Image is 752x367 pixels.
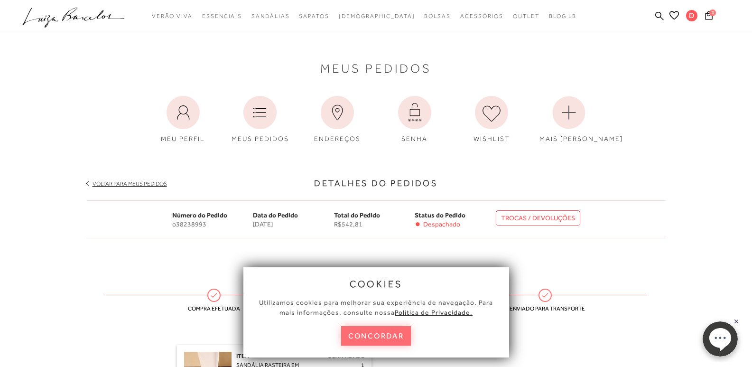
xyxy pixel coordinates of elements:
[253,220,334,228] span: [DATE]
[549,13,576,19] span: BLOG LB
[686,10,697,21] span: D
[314,135,361,142] span: ENDEREÇOS
[172,220,253,228] span: o38238993
[424,8,451,25] a: categoryNavScreenReaderText
[702,10,715,23] button: 0
[334,211,380,219] span: Total do Pedido
[147,91,220,149] a: MEU PERFIL
[223,91,297,149] a: MEUS PEDIDOS
[299,13,329,19] span: Sapatos
[424,13,451,19] span: Bolsas
[320,64,432,74] span: Meus Pedidos
[87,177,666,190] h3: Detalhes do Pedidos
[334,220,415,228] span: R$542,81
[513,13,539,19] span: Outlet
[401,135,427,142] span: SENHA
[152,8,193,25] a: categoryNavScreenReaderText
[299,8,329,25] a: categoryNavScreenReaderText
[202,13,242,19] span: Essenciais
[172,211,227,219] span: Número do Pedido
[460,8,503,25] a: categoryNavScreenReaderText
[202,8,242,25] a: categoryNavScreenReaderText
[253,211,298,219] span: Data do Pedido
[301,91,374,149] a: ENDEREÇOS
[423,220,460,228] span: Despachado
[510,305,581,312] span: Enviado para transporte
[178,305,250,312] span: Compra efetuada
[496,210,580,226] a: TROCAS / DEVOLUÇÕES
[232,135,289,142] span: MEUS PEDIDOS
[455,91,528,149] a: WISHLIST
[93,180,167,187] a: Voltar para meus pedidos
[415,220,421,228] span: •
[460,13,503,19] span: Acessórios
[339,13,415,19] span: [DEMOGRAPHIC_DATA]
[378,91,451,149] a: SENHA
[161,135,205,142] span: MEU PERFIL
[259,299,493,316] span: Utilizamos cookies para melhorar sua experiência de navegação. Para mais informações, consulte nossa
[549,8,576,25] a: BLOG LB
[709,9,716,16] span: 0
[415,211,465,219] span: Status do Pedido
[682,9,702,24] button: D
[539,135,623,142] span: MAIS [PERSON_NAME]
[350,279,403,289] span: cookies
[473,135,510,142] span: WISHLIST
[395,309,473,316] a: Política de Privacidade.
[152,13,193,19] span: Verão Viva
[339,8,415,25] a: noSubCategoriesText
[341,326,411,346] button: concordar
[251,8,289,25] a: categoryNavScreenReaderText
[251,13,289,19] span: Sandálias
[513,8,539,25] a: categoryNavScreenReaderText
[532,91,605,149] a: MAIS [PERSON_NAME]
